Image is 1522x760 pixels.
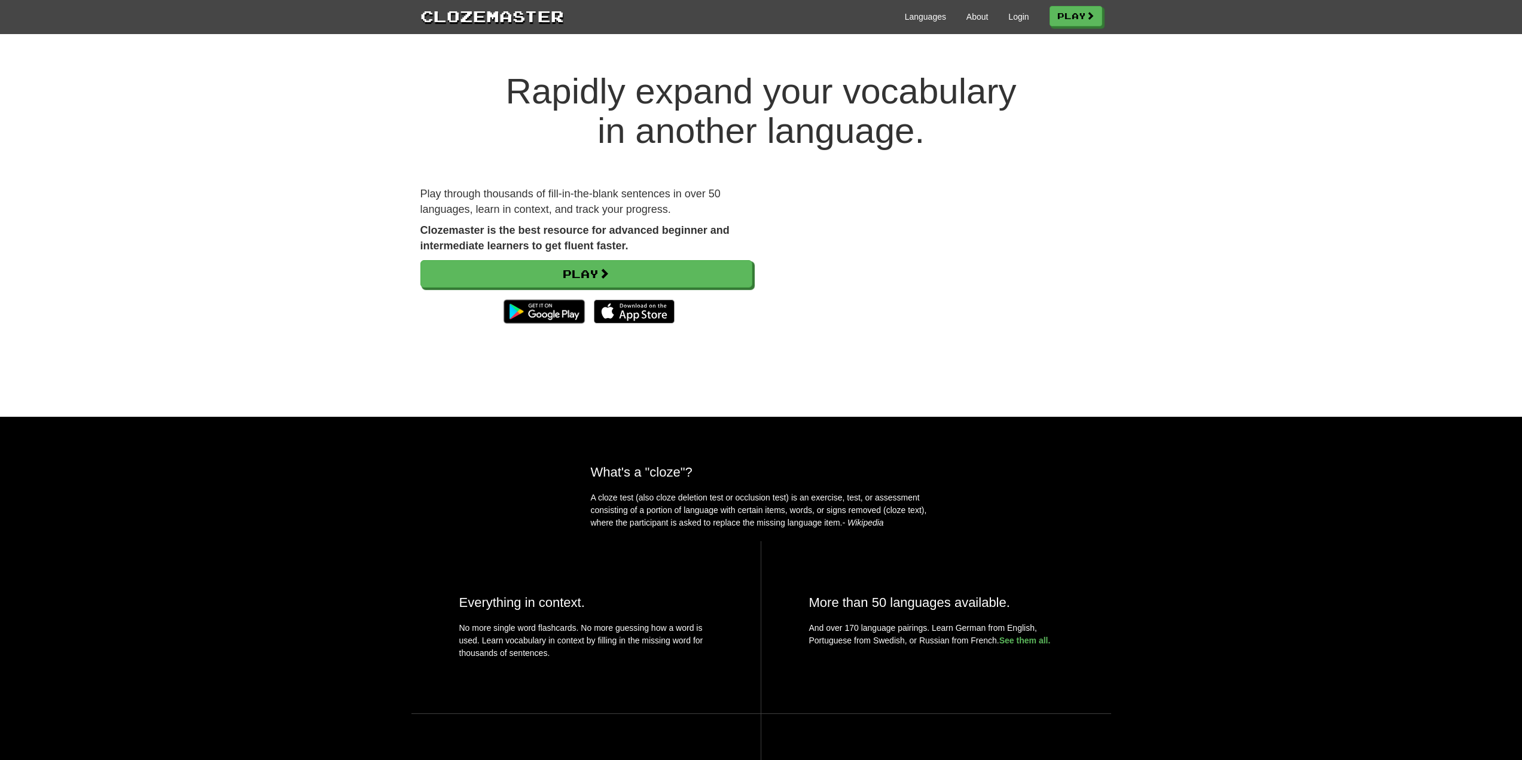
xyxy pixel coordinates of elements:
a: See them all. [999,636,1051,645]
a: Clozemaster [420,5,564,27]
a: Login [1008,11,1029,23]
p: Play through thousands of fill-in-the-blank sentences in over 50 languages, learn in context, and... [420,187,752,217]
p: A cloze test (also cloze deletion test or occlusion test) is an exercise, test, or assessment con... [591,492,932,529]
h2: More than 50 languages available. [809,595,1063,610]
p: And over 170 language pairings. Learn German from English, Portuguese from Swedish, or Russian fr... [809,622,1063,647]
p: No more single word flashcards. No more guessing how a word is used. Learn vocabulary in context ... [459,622,713,666]
a: Play [420,260,752,288]
strong: Clozemaster is the best resource for advanced beginner and intermediate learners to get fluent fa... [420,224,730,252]
a: Play [1050,6,1102,26]
h2: What's a "cloze"? [591,465,932,480]
h2: Everything in context. [459,595,713,610]
a: Languages [905,11,946,23]
a: About [966,11,989,23]
img: Get it on Google Play [498,294,590,329]
em: - Wikipedia [843,518,884,527]
img: Download_on_the_App_Store_Badge_US-UK_135x40-25178aeef6eb6b83b96f5f2d004eda3bffbb37122de64afbaef7... [594,300,675,323]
